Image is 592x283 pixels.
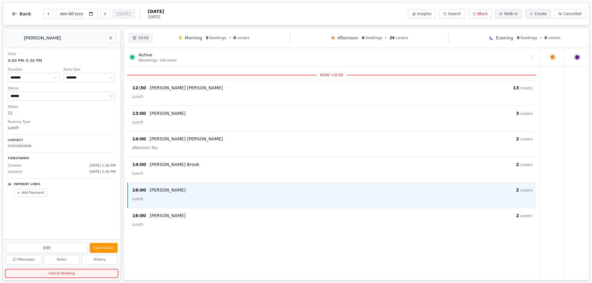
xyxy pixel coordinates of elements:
p: Payment Links [14,182,40,187]
h2: [PERSON_NAME] [24,35,102,41]
button: Previous day [43,9,53,19]
span: covers [520,111,532,116]
span: 0 [206,36,208,40]
dd: 11 [8,110,116,116]
span: Created [8,163,21,168]
span: 0 [545,36,547,40]
button: Cancelled [554,9,586,18]
span: • [540,35,542,40]
dt: Time [8,52,116,57]
span: Lunch [132,95,143,99]
span: Create [534,11,547,16]
div: R [8,32,20,44]
span: Lunch [132,197,143,201]
span: 2 [516,136,519,141]
p: Contact [8,138,116,143]
span: Search [448,11,461,16]
button: Insights [408,9,435,18]
dt: Tables [8,104,116,110]
span: covers [548,36,561,40]
button: Walk-in [495,9,522,18]
span: 14:00 [132,161,146,168]
span: Lunch [132,222,143,227]
span: Afternoon [337,35,358,41]
button: Notes [44,255,80,265]
span: [DATE] [148,8,164,14]
span: Evening [496,35,513,41]
span: bookings [521,36,537,40]
span: Updated [8,169,22,175]
span: [DATE] [148,14,164,19]
span: bookings [366,36,382,40]
span: covers [520,188,532,192]
span: Insights [417,11,431,16]
button: Create [525,9,551,18]
dd: Lunch [8,125,116,131]
span: 3 [516,111,519,116]
span: 2 [516,162,519,167]
span: 16:00 [132,187,146,193]
span: covers [520,137,532,141]
dt: Booking Type [8,119,116,125]
span: Lunch [132,120,143,124]
button: Edit [6,243,88,253]
span: covers [520,86,532,90]
span: bookings [210,36,226,40]
span: 10:02 [138,35,149,40]
button: Cancel Booking [6,270,117,277]
button: Search [439,9,465,18]
span: Afternoon Tea [132,146,158,150]
button: [DATE] [113,9,135,19]
span: 2 [516,213,519,218]
span: covers [520,163,532,167]
button: Close [106,33,116,43]
svg: Customer message [206,163,210,166]
span: 14:00 [132,136,146,142]
button: Messages [6,255,42,265]
span: covers [520,214,532,218]
p: [PERSON_NAME] [150,187,186,193]
span: • [385,35,387,40]
p: [PERSON_NAME] [150,212,186,219]
span: covers [396,36,408,40]
span: [DATE] 1:26 PM [89,169,116,175]
button: Seat Guest [90,243,117,253]
p: [PERSON_NAME] Brook [150,161,199,168]
span: 24 [389,36,395,40]
span: 2 [516,188,519,192]
p: Timestamps [8,156,116,161]
span: Walk-in [504,11,518,16]
span: 16:00 [132,212,146,219]
dt: Party Size [64,67,116,72]
span: [DATE] 1:26 PM [89,163,116,168]
span: Morning [185,35,202,41]
button: Block [469,9,491,18]
button: History [81,255,117,265]
span: 0 [517,36,519,40]
dd: 4:00 PM – 5:30 PM [8,58,116,64]
span: 12:30 [132,85,146,91]
p: [PERSON_NAME] [PERSON_NAME] [150,136,223,142]
span: Cancelled [563,11,582,16]
dt: Status [8,86,116,91]
button: Add Payment [14,189,47,197]
span: Back [19,12,31,16]
p: [PERSON_NAME] [PERSON_NAME] [150,85,223,91]
span: • [229,35,231,40]
dt: Duration [8,67,60,72]
p: 07970083908 [8,144,116,149]
span: 13 [513,85,519,90]
span: covers [237,36,249,40]
button: Next day [100,9,110,19]
button: Back [6,6,36,21]
span: NOW • 10:02 [316,73,347,78]
span: Lunch [132,171,143,176]
span: Block [478,11,487,16]
span: 6 [362,36,364,40]
span: 13:00 [132,110,146,116]
p: [PERSON_NAME] [150,110,186,116]
span: 0 [233,36,236,40]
